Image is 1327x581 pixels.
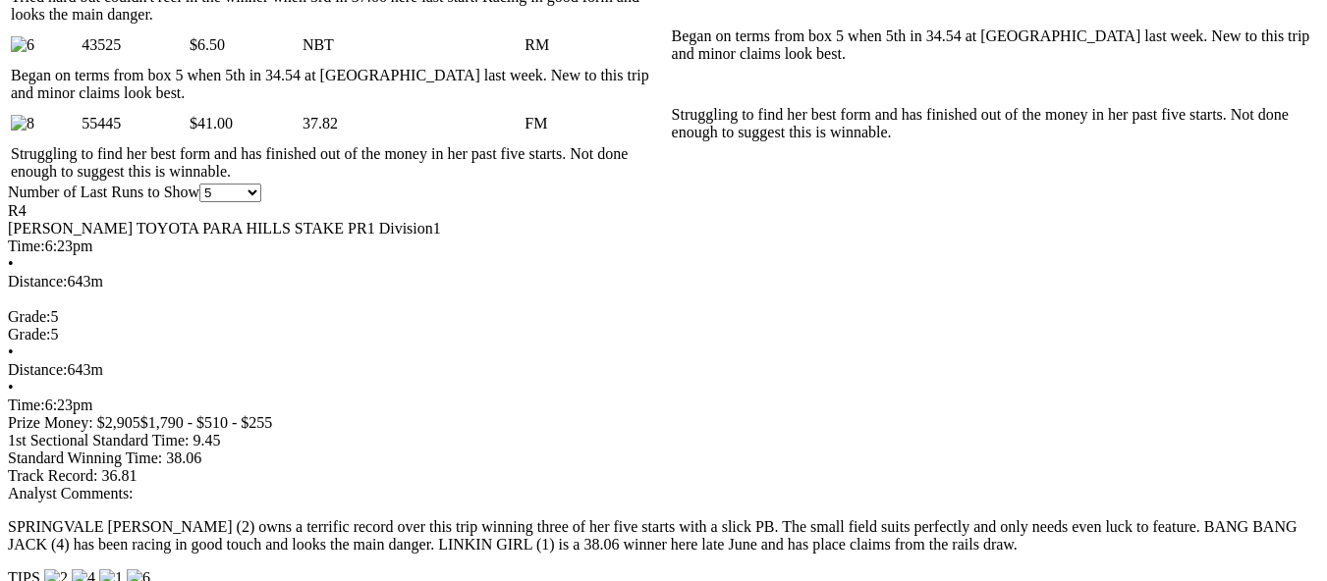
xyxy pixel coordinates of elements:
td: 43525 [81,26,187,64]
span: Grade: [8,308,51,325]
div: [PERSON_NAME] TOYOTA PARA HILLS STAKE PR1 Division1 [8,220,1319,238]
span: Time: [8,396,45,413]
span: 36.81 [101,467,137,484]
span: Time: [8,238,45,254]
td: Struggling to find her best form and has finished out of the money in her past five starts. Not d... [671,105,1317,142]
td: 55445 [81,105,187,142]
span: 1st Sectional Standard Time: [8,432,189,449]
span: Track Record: [8,467,97,484]
td: RM [524,26,668,64]
td: Struggling to find her best form and has finished out of the money in her past five starts. Not d... [10,144,669,182]
span: • [8,255,14,272]
span: Distance: [8,361,67,378]
div: 6:23pm [8,396,1319,414]
div: 5 [8,308,1319,326]
td: 37.82 [302,105,522,142]
div: Prize Money: $2,905 [8,414,1319,432]
td: FM [524,105,668,142]
span: Grade: [8,326,51,343]
span: • [8,379,14,396]
p: SPRINGVALE [PERSON_NAME] (2) owns a terrific record over this trip winning three of her five star... [8,518,1319,554]
div: 643m [8,273,1319,290]
img: 8 [11,115,34,132]
span: R4 [8,202,27,219]
span: Standard Winning Time: [8,449,162,466]
div: 643m [8,361,1319,379]
span: • [8,343,14,360]
span: Analyst Comments: [8,485,134,502]
span: 38.06 [166,449,201,466]
img: 6 [11,36,34,54]
span: $41.00 [190,115,233,132]
span: $1,790 - $510 - $255 [140,414,273,431]
td: Began on terms from box 5 when 5th in 34.54 at [GEOGRAPHIC_DATA] last week. New to this trip and ... [671,26,1317,64]
span: $6.50 [190,36,225,53]
span: 9.45 [193,432,220,449]
td: Began on terms from box 5 when 5th in 34.54 at [GEOGRAPHIC_DATA] last week. New to this trip and ... [10,66,669,103]
div: 6:23pm [8,238,1319,255]
div: Number of Last Runs to Show [8,184,1319,202]
td: NBT [302,26,522,64]
span: Distance: [8,273,67,290]
div: 5 [8,326,1319,343]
